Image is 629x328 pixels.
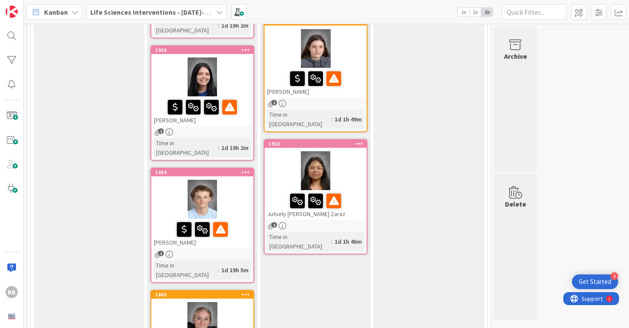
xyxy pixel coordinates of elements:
div: 1934 [151,169,253,176]
div: 1d 1h 46m [332,237,364,246]
span: 3x [481,8,493,16]
div: 4 [610,272,618,280]
span: 1 [271,100,277,105]
a: 1936[PERSON_NAME]Time in [GEOGRAPHIC_DATA]:1d 19h 2m [150,45,254,161]
a: 1866[PERSON_NAME]Time in [GEOGRAPHIC_DATA]:1d 1h 49m [264,17,367,132]
span: 2x [469,8,481,16]
span: 1 [158,251,164,256]
span: : [218,143,219,153]
span: 1 [271,222,277,228]
div: 1936 [155,47,253,53]
div: 1d 19h 2m [219,21,251,30]
img: avatar [6,310,18,322]
div: Time in [GEOGRAPHIC_DATA] [267,232,331,251]
div: 1934[PERSON_NAME] [151,169,253,248]
div: 1934 [155,169,253,175]
div: [PERSON_NAME] [151,219,253,248]
div: 1936[PERSON_NAME] [151,46,253,126]
div: 1d 19h 2m [219,143,251,153]
span: : [218,21,219,30]
div: Delete [505,199,526,209]
span: 1x [458,8,469,16]
span: : [331,115,332,124]
div: [PERSON_NAME] [265,68,367,97]
span: Support [18,1,39,12]
span: : [331,237,332,246]
div: 1865 [151,291,253,299]
img: Visit kanbanzone.com [6,6,18,18]
span: 1 [158,128,164,134]
div: 1936 [151,46,253,54]
span: Kanban [44,7,68,17]
div: 1d 1h 49m [332,115,364,124]
div: 1933Jutsely [PERSON_NAME] Zaraz [265,140,367,220]
div: Time in [GEOGRAPHIC_DATA] [154,16,218,35]
div: 1866[PERSON_NAME] [265,18,367,97]
div: 1d 19h 5m [219,265,251,275]
a: 1934[PERSON_NAME]Time in [GEOGRAPHIC_DATA]:1d 19h 5m [150,168,254,283]
div: Archive [504,51,527,61]
div: Jutsely [PERSON_NAME] Zaraz [265,190,367,220]
div: 1 [45,3,47,10]
div: [PERSON_NAME] [151,96,253,126]
a: 1933Jutsely [PERSON_NAME] ZarazTime in [GEOGRAPHIC_DATA]:1d 1h 46m [264,139,367,255]
div: 1865 [155,292,253,298]
div: BB [6,286,18,298]
div: Open Get Started checklist, remaining modules: 4 [572,274,618,289]
div: Time in [GEOGRAPHIC_DATA] [154,138,218,157]
input: Quick Filter... [502,4,567,20]
div: Time in [GEOGRAPHIC_DATA] [267,110,331,129]
b: Life Sciences Interventions - [DATE]-[DATE] [90,8,224,16]
div: Time in [GEOGRAPHIC_DATA] [154,261,218,280]
div: 1933 [268,141,367,147]
span: : [218,265,219,275]
div: 1933 [265,140,367,148]
div: Get Started [579,277,611,286]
